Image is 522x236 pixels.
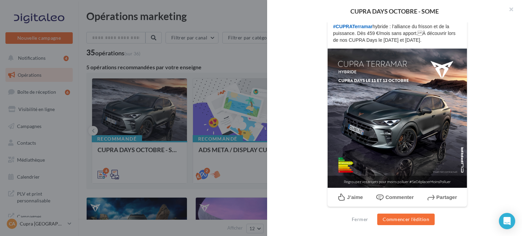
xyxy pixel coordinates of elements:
button: Commencer l'édition [377,214,435,225]
img: Terramar_Loyer_1x1.jpg [328,49,467,188]
div: La prévisualisation est non-contractuelle [327,207,467,216]
div: CUPRA DAYS OCTOBRE - SOME [278,8,511,14]
div: Open Intercom Messenger [499,213,515,229]
button: Fermer [349,215,371,223]
span: J’aime [347,194,363,200]
span: Partager [436,194,457,200]
span: #CUPRATerramar [333,24,372,29]
span: Commenter [385,194,414,200]
p: hybride : l’alliance du frisson et de la puissance. Dès 459 €/mois sans apport. À découvrir lors ... [333,23,462,43]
